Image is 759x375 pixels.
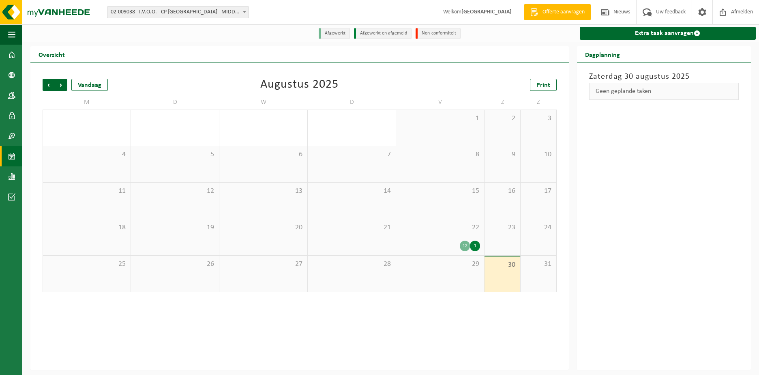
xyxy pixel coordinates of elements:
[43,79,55,91] span: Vorige
[223,223,303,232] span: 20
[47,187,126,196] span: 11
[416,28,461,39] li: Non-conformiteit
[489,114,516,123] span: 2
[460,241,470,251] div: 12
[525,114,552,123] span: 3
[536,82,550,88] span: Print
[489,187,516,196] span: 16
[47,260,126,269] span: 25
[525,187,552,196] span: 17
[461,9,512,15] strong: [GEOGRAPHIC_DATA]
[489,223,516,232] span: 23
[135,223,215,232] span: 19
[530,79,557,91] a: Print
[308,95,396,110] td: D
[312,150,392,159] span: 7
[107,6,249,18] span: 02-009038 - I.V.O.O. - CP MIDDELKERKE - MIDDELKERKE
[577,46,628,62] h2: Dagplanning
[589,83,739,100] div: Geen geplande taken
[354,28,412,39] li: Afgewerkt en afgemeld
[540,8,587,16] span: Offerte aanvragen
[43,95,131,110] td: M
[525,223,552,232] span: 24
[219,95,308,110] td: W
[400,187,480,196] span: 15
[400,150,480,159] span: 8
[489,261,516,269] span: 30
[260,79,339,91] div: Augustus 2025
[47,223,126,232] span: 18
[223,187,303,196] span: 13
[470,241,480,251] div: 1
[223,260,303,269] span: 27
[400,260,480,269] span: 29
[589,71,739,83] h3: Zaterdag 30 augustus 2025
[55,79,67,91] span: Volgende
[400,114,480,123] span: 1
[521,95,557,110] td: Z
[524,4,591,20] a: Offerte aanvragen
[400,223,480,232] span: 22
[312,260,392,269] span: 28
[135,187,215,196] span: 12
[30,46,73,62] h2: Overzicht
[525,150,552,159] span: 10
[489,150,516,159] span: 9
[580,27,756,40] a: Extra taak aanvragen
[71,79,108,91] div: Vandaag
[223,150,303,159] span: 6
[312,187,392,196] span: 14
[131,95,219,110] td: D
[47,150,126,159] span: 4
[135,150,215,159] span: 5
[319,28,350,39] li: Afgewerkt
[525,260,552,269] span: 31
[312,223,392,232] span: 21
[396,95,485,110] td: V
[485,95,521,110] td: Z
[135,260,215,269] span: 26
